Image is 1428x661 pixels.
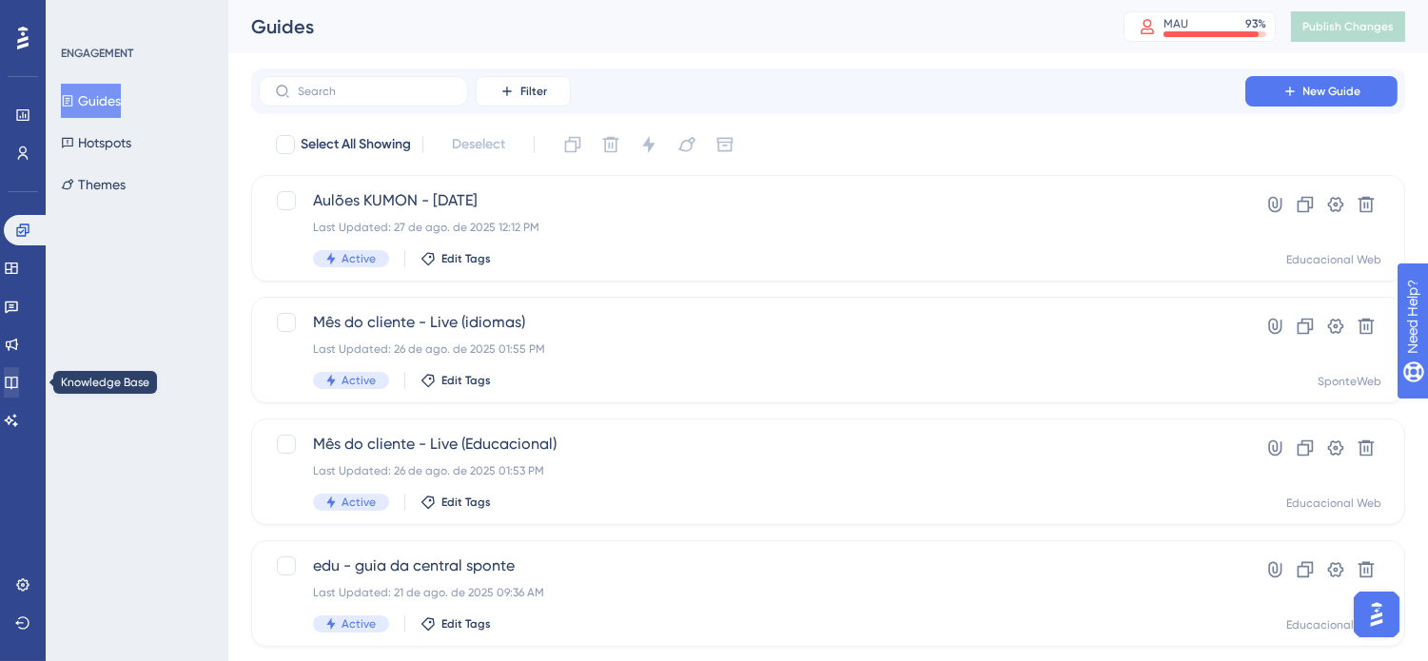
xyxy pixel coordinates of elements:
[1286,496,1381,511] div: Educacional Web
[441,373,491,388] span: Edit Tags
[1245,16,1266,31] div: 93 %
[441,251,491,266] span: Edit Tags
[342,616,376,632] span: Active
[342,495,376,510] span: Active
[1286,617,1381,632] div: Educacional Web
[251,13,1076,40] div: Guides
[1303,84,1361,99] span: New Guide
[313,220,1191,235] div: Last Updated: 27 de ago. de 2025 12:12 PM
[1245,76,1398,107] button: New Guide
[313,585,1191,600] div: Last Updated: 21 de ago. de 2025 09:36 AM
[342,251,376,266] span: Active
[313,341,1191,357] div: Last Updated: 26 de ago. de 2025 01:55 PM
[313,463,1191,478] div: Last Updated: 26 de ago. de 2025 01:53 PM
[45,5,119,28] span: Need Help?
[342,373,376,388] span: Active
[61,167,126,202] button: Themes
[1291,11,1405,42] button: Publish Changes
[435,127,522,162] button: Deselect
[61,46,133,61] div: ENGAGEMENT
[298,85,452,98] input: Search
[421,616,491,632] button: Edit Tags
[476,76,571,107] button: Filter
[1318,374,1381,389] div: SponteWeb
[1286,252,1381,267] div: Educacional Web
[421,373,491,388] button: Edit Tags
[421,251,491,266] button: Edit Tags
[301,133,411,156] span: Select All Showing
[313,189,1191,212] span: Aulões KUMON - [DATE]
[441,495,491,510] span: Edit Tags
[313,554,1191,577] span: edu - guia da central sponte
[1164,16,1188,31] div: MAU
[520,84,547,99] span: Filter
[61,84,121,118] button: Guides
[452,133,505,156] span: Deselect
[313,311,1191,334] span: Mês do cliente - Live (idiomas)
[313,433,1191,456] span: Mês do cliente - Live (Educacional)
[1348,586,1405,643] iframe: UserGuiding AI Assistant Launcher
[61,126,131,160] button: Hotspots
[441,616,491,632] span: Edit Tags
[1302,19,1394,34] span: Publish Changes
[421,495,491,510] button: Edit Tags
